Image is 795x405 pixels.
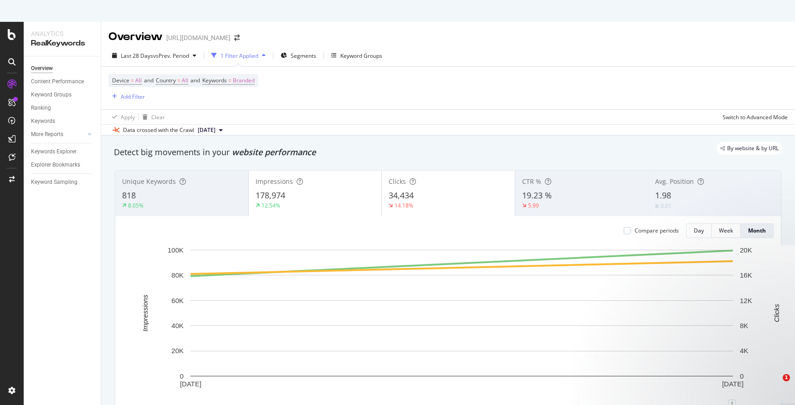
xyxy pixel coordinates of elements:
[31,130,85,139] a: More Reports
[328,48,386,63] button: Keyword Groups
[108,110,135,124] button: Apply
[208,48,269,63] button: 1 Filter Applied
[661,202,672,210] div: 0.01
[233,74,255,87] span: Branded
[139,110,165,124] button: Clear
[528,202,539,209] div: 5.99
[635,227,679,234] div: Compare periods
[389,190,414,201] span: 34,434
[131,76,134,84] span: =
[123,126,194,134] div: Data crossed with the Crawl
[180,380,201,388] text: [DATE]
[171,297,184,304] text: 60K
[31,130,63,139] div: More Reports
[740,297,752,304] text: 12K
[719,110,788,124] button: Switch to Advanced Mode
[31,103,94,113] a: Ranking
[153,52,189,60] span: vs Prev. Period
[395,202,413,209] div: 14.18%
[727,146,779,151] span: By website & by URL
[722,380,744,388] text: [DATE]
[166,33,231,42] div: [URL][DOMAIN_NAME]
[31,103,51,113] div: Ranking
[31,64,94,73] a: Overview
[121,113,135,121] div: Apply
[108,48,200,63] button: Last 28 DaysvsPrev. Period
[151,113,165,121] div: Clear
[31,177,77,187] div: Keyword Sampling
[389,177,406,186] span: Clicks
[122,190,136,201] span: 818
[177,76,180,84] span: =
[31,116,55,126] div: Keywords
[748,227,766,234] div: Month
[740,246,752,254] text: 20K
[221,52,258,60] div: 1 Filter Applied
[31,90,72,100] div: Keyword Groups
[180,372,184,380] text: 0
[773,304,780,322] text: Clicks
[655,205,659,208] img: Equal
[121,52,153,60] span: Last 28 Days
[31,177,94,187] a: Keyword Sampling
[171,347,184,354] text: 20K
[31,160,80,170] div: Explorer Bookmarks
[31,77,84,86] div: Content Performance
[655,190,671,201] span: 1.98
[31,64,53,73] div: Overview
[144,76,154,84] span: and
[522,177,541,186] span: CTR %
[171,271,184,279] text: 80K
[291,52,316,60] span: Segments
[31,147,94,157] a: Keywords Explorer
[128,202,144,209] div: 8.05%
[764,374,786,396] iframe: Intercom live chat
[655,177,694,186] span: Avg. Position
[156,76,176,84] span: Country
[262,202,280,209] div: 12.54%
[741,223,774,238] button: Month
[122,177,176,186] span: Unique Keywords
[686,223,712,238] button: Day
[783,374,790,381] span: 1
[719,227,733,234] div: Week
[234,35,240,41] div: arrow-right-arrow-left
[121,93,145,101] div: Add Filter
[168,246,184,254] text: 100K
[194,125,226,136] button: [DATE]
[694,227,704,234] div: Day
[31,147,77,157] div: Keywords Explorer
[31,160,94,170] a: Explorer Bookmarks
[141,294,149,331] text: Impressions
[256,190,285,201] span: 178,974
[190,76,200,84] span: and
[228,76,231,84] span: =
[31,38,93,49] div: RealKeywords
[717,142,782,155] div: legacy label
[171,322,184,329] text: 40K
[723,113,788,121] div: Switch to Advanced Mode
[31,90,94,100] a: Keyword Groups
[740,271,752,279] text: 16K
[31,116,94,126] a: Keywords
[135,74,142,87] span: All
[198,126,215,134] span: 2025 Aug. 9th
[108,91,145,102] button: Add Filter
[340,52,382,60] div: Keyword Groups
[112,76,129,84] span: Device
[182,74,188,87] span: All
[712,223,741,238] button: Week
[31,77,94,86] a: Content Performance
[522,190,552,201] span: 19.23 %
[256,177,293,186] span: Impressions
[277,48,320,63] button: Segments
[202,76,227,84] span: Keywords
[31,29,93,38] div: Analytics
[108,29,163,45] div: Overview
